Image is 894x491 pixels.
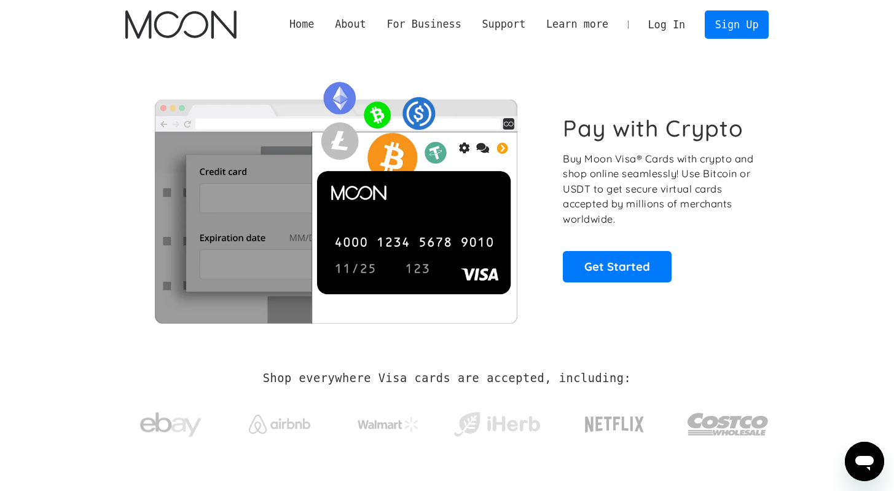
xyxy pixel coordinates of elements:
a: Airbnb [233,402,325,440]
div: Learn more [546,17,608,32]
img: ebay [140,405,202,444]
img: Airbnb [249,415,310,434]
div: Support [482,17,525,32]
img: Moon Cards let you spend your crypto anywhere Visa is accepted. [125,73,546,323]
a: Log In [638,11,696,38]
a: iHerb [451,396,543,447]
h1: Pay with Crypto [563,114,743,142]
a: Costco [687,389,769,453]
h2: Shop everywhere Visa cards are accepted, including: [263,372,631,385]
p: Buy Moon Visa® Cards with crypto and shop online seamlessly! Use Bitcoin or USDT to get secure vi... [563,151,755,227]
a: Sign Up [705,10,769,38]
a: Home [279,17,324,32]
div: About [324,17,376,32]
div: For Business [386,17,461,32]
a: ebay [125,393,217,450]
a: Walmart [342,405,434,438]
a: home [125,10,237,39]
div: Learn more [536,17,619,32]
img: Netflix [584,409,645,440]
a: Netflix [560,397,670,446]
img: Costco [687,401,769,447]
iframe: Button to launch messaging window [845,442,884,481]
a: Get Started [563,251,672,282]
div: About [335,17,366,32]
img: Walmart [358,417,419,432]
img: Moon Logo [125,10,237,39]
div: Support [472,17,536,32]
div: For Business [377,17,472,32]
img: iHerb [451,409,543,441]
